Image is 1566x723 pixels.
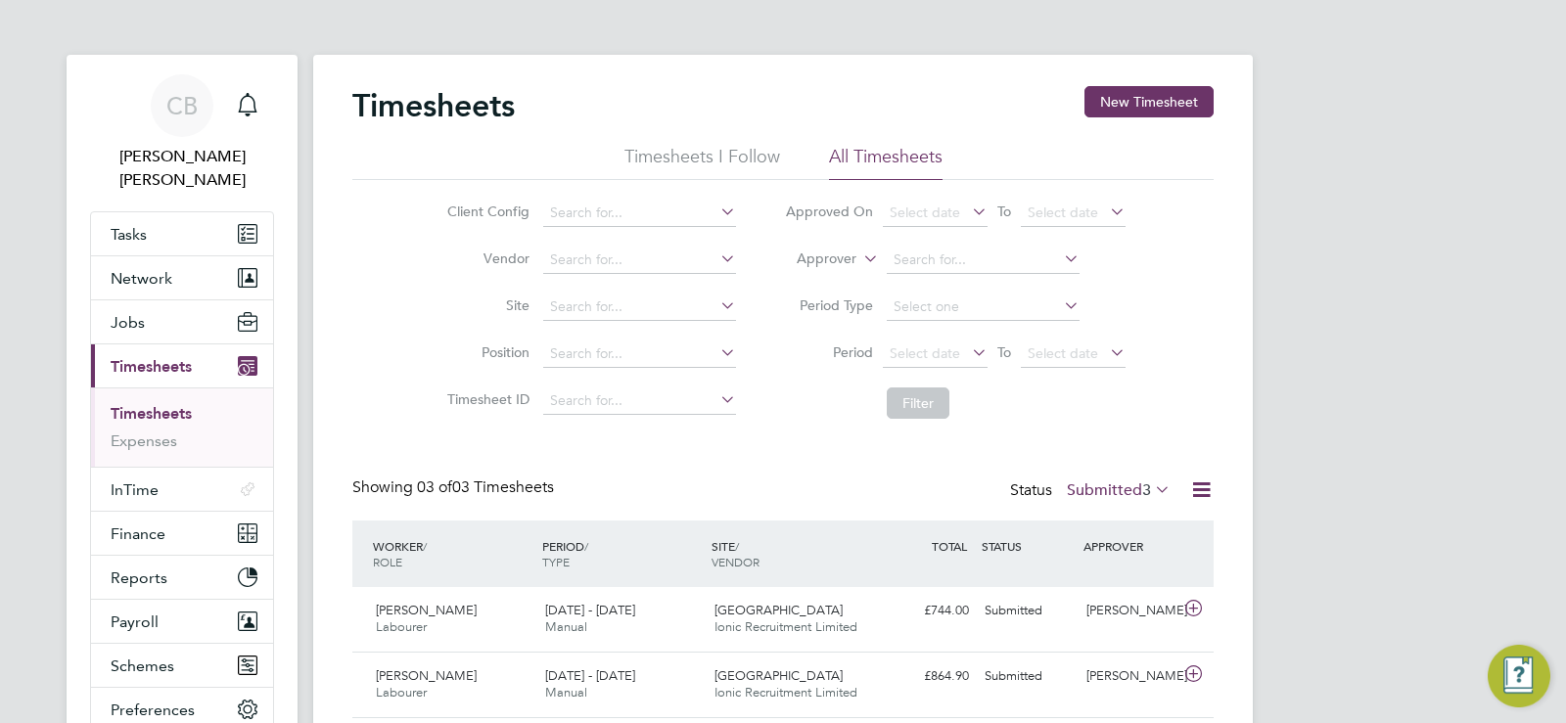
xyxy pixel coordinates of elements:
[376,667,477,684] span: [PERSON_NAME]
[111,480,159,499] span: InTime
[1084,86,1214,117] button: New Timesheet
[1028,203,1098,221] span: Select date
[1079,660,1180,693] div: [PERSON_NAME]
[111,404,192,423] a: Timesheets
[91,468,273,511] button: InTime
[712,554,760,569] span: VENDOR
[887,294,1080,321] input: Select one
[887,247,1080,274] input: Search for...
[1010,477,1174,505] div: Status
[875,660,977,693] div: £864.90
[543,247,736,274] input: Search for...
[1142,480,1151,500] span: 3
[373,554,402,569] span: ROLE
[91,644,273,687] button: Schemes
[545,602,635,618] span: [DATE] - [DATE]
[545,667,635,684] span: [DATE] - [DATE]
[352,477,558,498] div: Showing
[376,602,477,618] span: [PERSON_NAME]
[1079,528,1180,564] div: APPROVER
[714,684,857,700] span: Ionic Recruitment Limited
[785,296,873,314] label: Period Type
[90,74,274,192] a: CB[PERSON_NAME] [PERSON_NAME]
[368,528,537,579] div: WORKER
[1079,595,1180,627] div: [PERSON_NAME]
[1067,480,1171,500] label: Submitted
[111,431,177,450] a: Expenses
[91,512,273,555] button: Finance
[714,667,843,684] span: [GEOGRAPHIC_DATA]
[714,602,843,618] span: [GEOGRAPHIC_DATA]
[91,556,273,599] button: Reports
[890,344,960,362] span: Select date
[91,256,273,299] button: Network
[932,538,967,554] span: TOTAL
[545,618,587,635] span: Manual
[977,528,1079,564] div: STATUS
[441,249,530,267] label: Vendor
[417,477,452,497] span: 03 of
[543,340,736,368] input: Search for...
[991,339,1017,365] span: To
[90,145,274,192] span: Connor Batty
[991,199,1017,224] span: To
[543,294,736,321] input: Search for...
[423,538,427,554] span: /
[785,343,873,361] label: Period
[376,684,427,700] span: Labourer
[768,249,856,269] label: Approver
[417,477,554,497] span: 03 Timesheets
[111,225,147,244] span: Tasks
[542,554,570,569] span: TYPE
[977,660,1079,693] div: Submitted
[111,357,192,376] span: Timesheets
[584,538,588,554] span: /
[543,387,736,415] input: Search for...
[111,313,145,332] span: Jobs
[166,93,198,118] span: CB
[735,538,739,554] span: /
[707,528,876,579] div: SITE
[624,145,780,180] li: Timesheets I Follow
[875,595,977,627] div: £744.00
[111,568,167,587] span: Reports
[352,86,515,125] h2: Timesheets
[91,387,273,467] div: Timesheets
[441,390,530,408] label: Timesheet ID
[376,618,427,635] span: Labourer
[977,595,1079,627] div: Submitted
[91,300,273,343] button: Jobs
[111,269,172,288] span: Network
[1488,645,1550,707] button: Engage Resource Center
[785,203,873,220] label: Approved On
[441,343,530,361] label: Position
[111,524,165,543] span: Finance
[890,203,960,221] span: Select date
[543,200,736,227] input: Search for...
[887,387,949,419] button: Filter
[91,344,273,387] button: Timesheets
[111,612,159,631] span: Payroll
[441,296,530,314] label: Site
[91,212,273,255] a: Tasks
[111,656,174,675] span: Schemes
[1028,344,1098,362] span: Select date
[91,600,273,643] button: Payroll
[537,528,707,579] div: PERIOD
[111,700,195,719] span: Preferences
[545,684,587,700] span: Manual
[441,203,530,220] label: Client Config
[714,618,857,635] span: Ionic Recruitment Limited
[829,145,943,180] li: All Timesheets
